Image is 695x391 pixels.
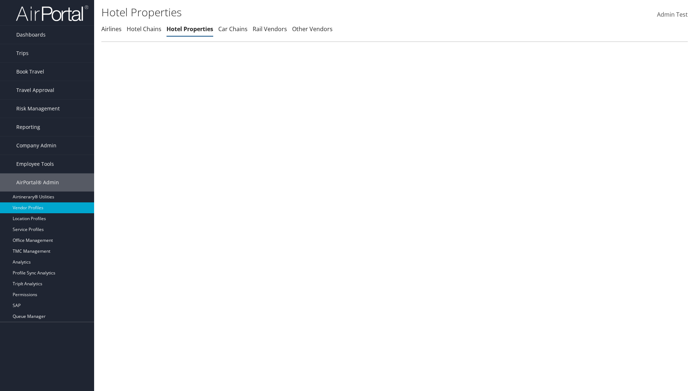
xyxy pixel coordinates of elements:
[16,63,44,81] span: Book Travel
[657,4,688,26] a: Admin Test
[16,155,54,173] span: Employee Tools
[657,10,688,18] span: Admin Test
[253,25,287,33] a: Rail Vendors
[127,25,161,33] a: Hotel Chains
[101,5,492,20] h1: Hotel Properties
[16,44,29,62] span: Trips
[16,100,60,118] span: Risk Management
[16,81,54,99] span: Travel Approval
[16,173,59,192] span: AirPortal® Admin
[292,25,333,33] a: Other Vendors
[16,5,88,22] img: airportal-logo.png
[16,118,40,136] span: Reporting
[16,136,56,155] span: Company Admin
[218,25,248,33] a: Car Chains
[16,26,46,44] span: Dashboards
[101,25,122,33] a: Airlines
[167,25,213,33] a: Hotel Properties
